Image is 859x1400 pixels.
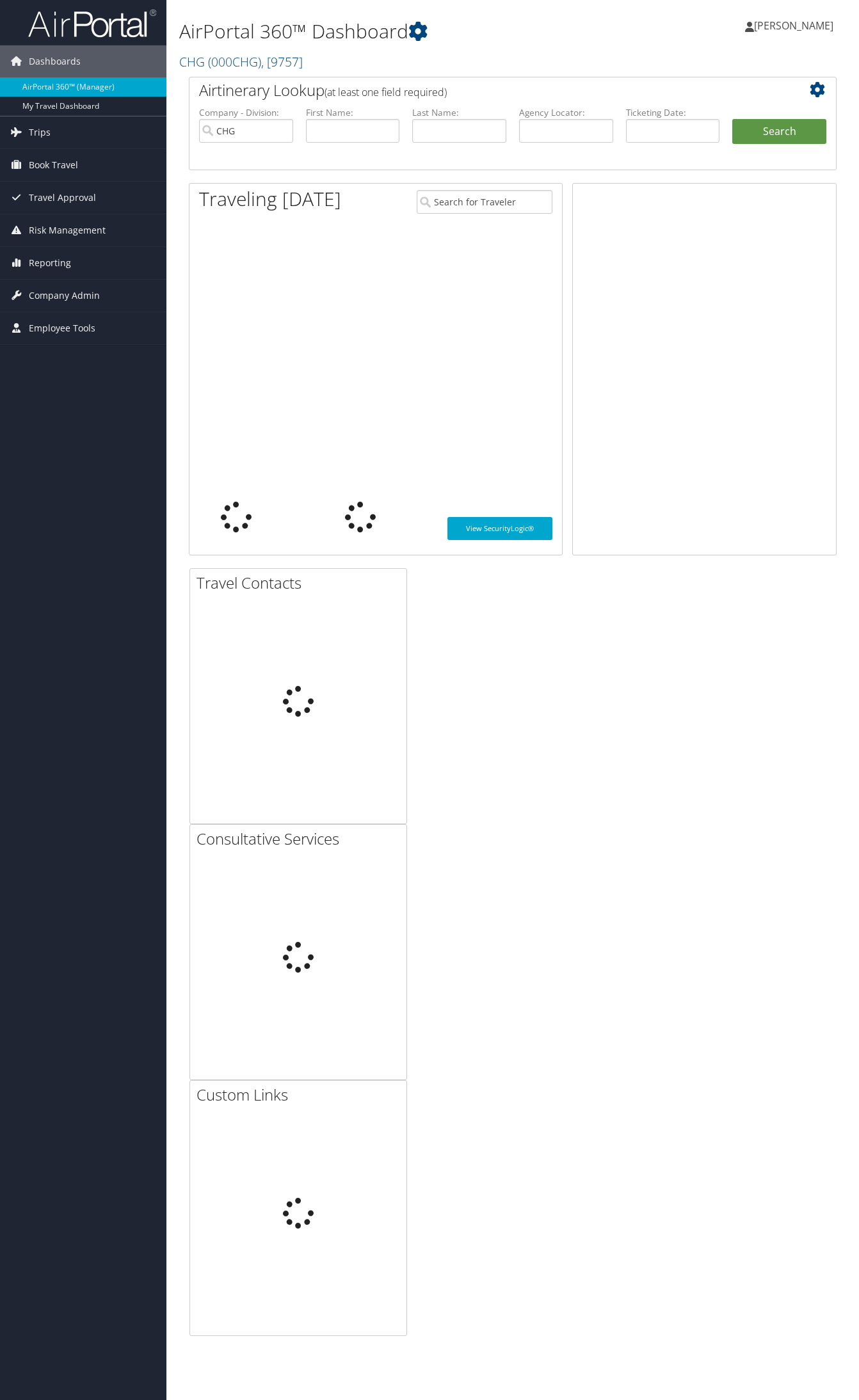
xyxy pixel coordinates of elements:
[754,19,833,33] span: [PERSON_NAME]
[306,106,400,119] label: First Name:
[179,53,303,70] a: CHG
[412,106,506,119] label: Last Name:
[199,186,341,212] h1: Traveling [DATE]
[29,312,95,344] span: Employee Tools
[29,280,100,312] span: Company Admin
[745,6,846,45] a: [PERSON_NAME]
[179,18,624,45] h1: AirPortal 360™ Dashboard
[732,119,826,145] button: Search
[199,79,773,101] h2: Airtinerary Lookup
[519,106,613,119] label: Agency Locator:
[417,190,553,214] input: Search for Traveler
[261,53,303,70] span: , [ 9757 ]
[626,106,720,119] label: Ticketing Date:
[447,517,552,540] a: View SecurityLogic®
[28,8,156,38] img: airportal-logo.png
[199,106,293,119] label: Company - Division:
[325,85,447,99] span: (at least one field required)
[197,572,406,594] h2: Travel Contacts
[29,214,106,246] span: Risk Management
[29,116,51,148] span: Trips
[29,247,71,279] span: Reporting
[208,53,261,70] span: ( 000CHG )
[29,149,78,181] span: Book Travel
[29,182,96,214] span: Travel Approval
[29,45,81,77] span: Dashboards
